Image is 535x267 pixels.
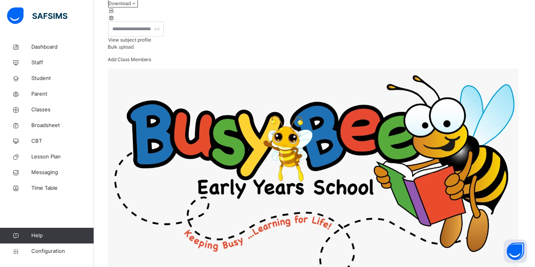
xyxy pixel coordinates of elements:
[108,56,151,62] span: Add Class Members
[31,106,94,114] span: Classes
[31,232,94,240] span: Help
[31,137,94,145] span: CBT
[108,0,131,6] span: Download
[108,37,151,43] span: View subject profile
[31,122,94,129] span: Broadsheet
[108,44,134,50] span: Bulk upload
[31,153,94,161] span: Lesson Plan
[31,74,94,82] span: Student
[31,184,94,192] span: Time Table
[31,169,94,176] span: Messaging
[31,247,94,255] span: Configuration
[31,59,94,67] span: Staff
[7,7,67,24] img: safsims
[504,240,527,263] button: Open asap
[31,90,94,98] span: Parent
[31,43,94,51] span: Dashboard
